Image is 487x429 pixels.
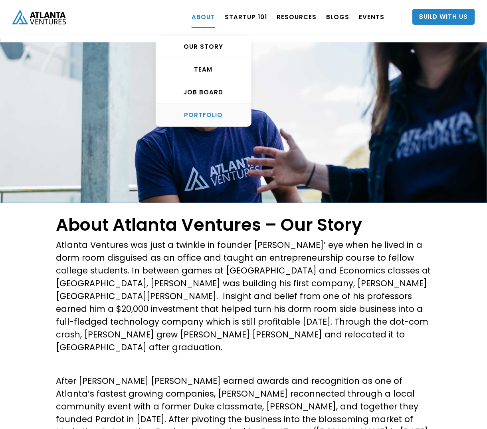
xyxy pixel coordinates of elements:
[192,6,215,28] a: ABOUT
[156,36,251,58] a: OUR STORY
[56,215,431,235] h1: About Atlanta Ventures – Our Story
[359,6,384,28] a: EVENTS
[156,58,251,81] a: TEAM
[156,66,251,74] div: TEAM
[156,88,251,96] div: Job Board
[225,6,267,28] a: Startup 101
[156,43,251,51] div: OUR STORY
[156,111,251,119] div: PORTFOLIO
[277,6,317,28] a: RESOURCES
[412,9,475,25] a: Build With Us
[156,104,251,126] a: PORTFOLIO
[326,6,349,28] a: BLOGS
[156,81,251,104] a: Job Board
[56,239,431,354] p: Atlanta Ventures was just a twinkle in founder [PERSON_NAME]’ eye when he lived in a dorm room di...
